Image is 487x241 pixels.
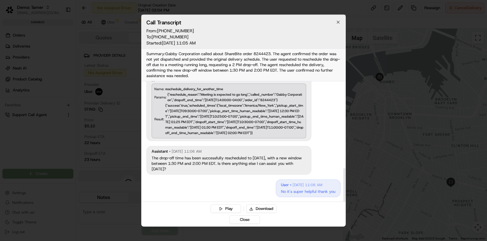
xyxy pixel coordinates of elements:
span: user [281,182,289,187]
p: Welcome 👋 [6,24,111,34]
p: The drop-off time has been successfully rescheduled to [DATE], with a new window between 1:30 PM ... [152,155,306,172]
span: Name: [154,86,164,91]
img: 1736555255976-a54dd68f-1ca7-489b-9aae-adbdc363a1c4 [6,58,17,69]
span: Pylon [61,103,74,108]
div: Start new chat [21,58,100,64]
a: From:[PHONE_NUMBER] [146,27,341,34]
img: Nash [6,6,18,18]
div: 💻 [51,89,56,94]
div: {"success":true,"scheduled_times":{"local_timezone":"America/New_York","pickup_start_time":"[DATE... [165,102,303,135]
span: assistant [152,148,168,154]
a: Powered byPylon [43,103,74,108]
input: Clear [16,39,100,45]
button: Download [246,204,277,213]
span: Params: [154,94,166,100]
a: To:[PHONE_NUMBER] [146,34,341,40]
div: Summary: Gabby Corporation called about ShareBite order 8244423. The agent confirmed the order wa... [146,51,341,78]
a: 💻API Documentation [49,86,100,97]
span: Started: [DATE] 11:05 AM [146,40,341,46]
span: reschedule_delivery_for_another_time [165,86,223,91]
span: [DATE] 11:06 AM [293,182,322,187]
button: Start new chat [103,60,111,67]
button: Close [229,215,260,224]
span: Knowledge Base [12,88,47,94]
div: {"reschedule_reason":"Meeting is expected to go long","called_number":"Gabby Corporation","dropof... [167,91,303,102]
div: 📗 [6,89,11,94]
button: Play [211,204,241,213]
div: We're available if you need us! [21,64,77,69]
h2: Call Transcript [146,19,341,25]
span: Result: [154,116,164,122]
span: [DATE] 11:06 AM [172,149,201,154]
p: No it's super helpful thank you [281,189,335,194]
a: 📗Knowledge Base [4,86,49,97]
span: API Documentation [58,88,98,94]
